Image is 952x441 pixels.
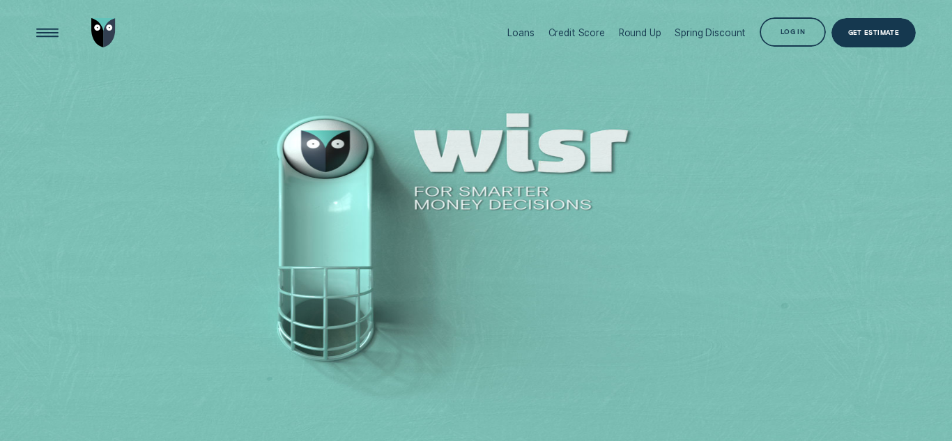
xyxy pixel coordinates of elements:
[91,18,116,48] img: Wisr
[831,18,916,48] a: Get Estimate
[507,27,534,38] div: Loans
[619,27,661,38] div: Round Up
[33,18,63,48] button: Open Menu
[548,27,605,38] div: Credit Score
[675,27,746,38] div: Spring Discount
[760,17,826,47] button: Log in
